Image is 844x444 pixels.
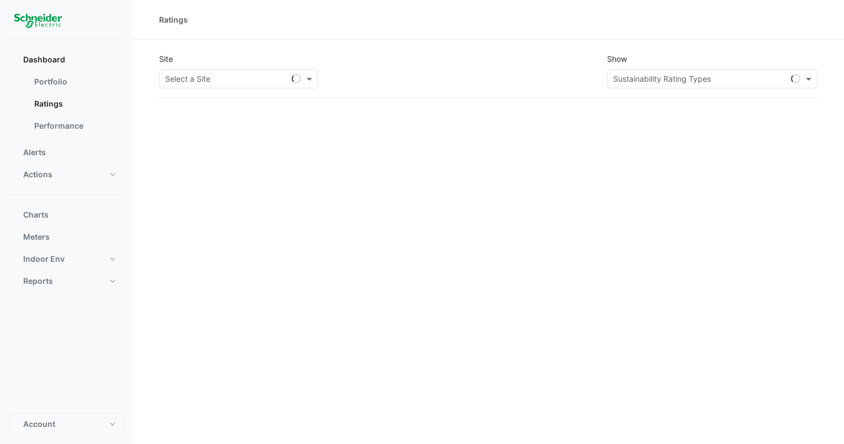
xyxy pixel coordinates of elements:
[9,141,124,163] button: Alerts
[25,93,124,115] a: Ratings
[9,270,124,292] button: Reports
[9,71,124,141] div: Dashboard
[23,169,52,180] span: Actions
[25,115,124,137] a: Performance
[23,147,46,158] span: Alerts
[159,14,188,25] div: Ratings
[25,71,124,93] a: Portfolio
[13,9,63,31] img: Company Logo
[23,419,55,430] span: Account
[9,204,124,226] button: Charts
[607,53,627,65] label: Show
[9,413,124,435] button: Account
[23,276,53,287] span: Reports
[9,226,124,248] button: Meters
[23,209,49,220] span: Charts
[9,49,124,71] button: Dashboard
[9,163,124,186] button: Actions
[159,53,173,65] label: Site
[23,54,65,65] span: Dashboard
[23,231,50,242] span: Meters
[9,248,124,270] button: Indoor Env
[23,253,65,265] span: Indoor Env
